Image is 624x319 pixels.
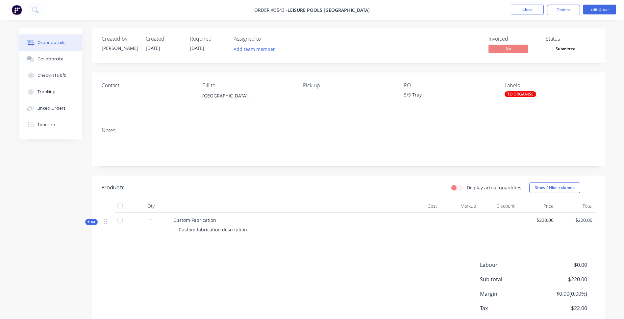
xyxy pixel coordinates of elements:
[131,200,171,213] div: Qty
[19,100,82,117] button: Linked Orders
[520,217,554,223] span: $220.00
[480,290,538,298] span: Margin
[37,89,56,95] div: Tracking
[480,261,538,269] span: Labour
[19,117,82,133] button: Timeline
[146,36,182,42] div: Created
[102,45,138,52] div: [PERSON_NAME]
[102,82,192,89] div: Contact
[479,200,517,213] div: Discount
[254,7,287,13] span: Order #3543 -
[538,261,587,269] span: $0.00
[146,45,160,51] span: [DATE]
[480,275,538,283] span: Sub total
[85,219,98,225] div: Kit
[173,217,216,223] span: Custom Fabrication
[102,184,125,192] div: Products
[556,200,595,213] div: Total
[19,34,82,51] button: Order details
[179,226,247,233] span: Custom fabrication description
[467,184,521,191] label: Display actual quantities
[102,36,138,42] div: Created by
[37,40,65,46] div: Order details
[547,5,580,15] button: Options
[538,275,587,283] span: $220.00
[546,45,585,53] span: Submitted
[19,51,82,67] button: Collaborate
[87,220,96,224] span: Kit
[190,36,226,42] div: Required
[505,82,595,89] div: Labels
[404,91,486,100] div: S/S Tray
[546,45,585,54] button: Submitted
[559,217,592,223] span: $220.00
[529,182,580,193] button: Show / Hide columns
[150,217,152,223] span: 1
[234,45,279,53] button: Add team member
[480,304,538,312] span: Tax
[102,127,595,134] div: Notes
[583,5,616,14] button: Edit Order
[37,56,63,62] div: Collaborate
[12,5,22,15] img: Factory
[517,200,556,213] div: Price
[202,91,292,112] div: [GEOGRAPHIC_DATA],
[190,45,204,51] span: [DATE]
[546,36,595,42] div: Status
[19,84,82,100] button: Tracking
[511,5,544,14] button: Close
[303,82,393,89] div: Pick up
[19,67,82,84] button: Checklists 0/0
[37,73,66,78] div: Checklists 0/0
[37,122,55,128] div: Timeline
[401,200,440,213] div: Cost
[202,82,292,89] div: Bill to
[202,91,292,100] div: [GEOGRAPHIC_DATA],
[488,45,528,53] span: No
[234,36,300,42] div: Assigned to
[230,45,278,53] button: Add team member
[440,200,479,213] div: Markup
[404,82,494,89] div: PO
[37,105,66,111] div: Linked Orders
[488,36,538,42] div: Invoiced
[505,91,536,97] div: TO ORGANISE
[538,304,587,312] span: $22.00
[287,7,370,13] span: Leisure Pools [GEOGRAPHIC_DATA]
[538,290,587,298] span: $0.00 ( 0.00 %)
